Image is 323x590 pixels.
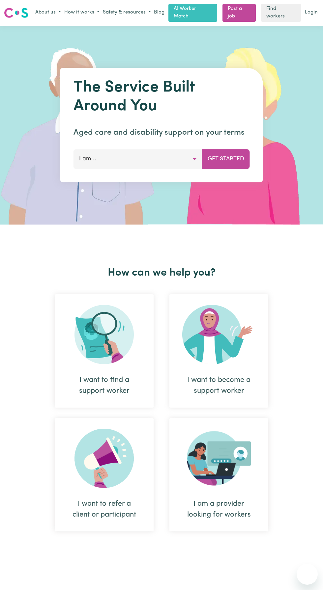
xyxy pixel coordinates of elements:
button: About us [34,7,63,18]
a: Careseekers logo [4,5,28,20]
iframe: Button to launch messaging window [297,564,318,585]
div: I am a provider looking for workers [185,498,252,520]
a: AI Worker Match [168,4,217,22]
div: I am a provider looking for workers [169,418,268,531]
h2: How can we help you? [47,267,276,279]
img: Search [74,305,134,364]
div: I want to find a support worker [71,375,138,396]
img: Refer [74,429,134,488]
button: Safety & resources [101,7,153,18]
div: I want to become a support worker [169,294,268,408]
a: Find workers [261,4,301,22]
img: Careseekers logo [4,7,28,19]
a: Blog [153,8,166,18]
div: I want to find a support worker [55,294,154,408]
img: Become Worker [182,305,255,364]
h1: The Service Built Around You [73,78,250,116]
div: I want to refer a client or participant [55,418,154,531]
a: Login [304,8,319,18]
button: I am... [73,149,202,169]
a: Post a job [222,4,256,22]
button: Get Started [202,149,250,169]
button: How it works [63,7,101,18]
div: I want to refer a client or participant [71,498,138,520]
div: I want to become a support worker [185,375,252,396]
img: Provider [187,429,251,488]
p: Aged care and disability support on your terms [73,127,250,139]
